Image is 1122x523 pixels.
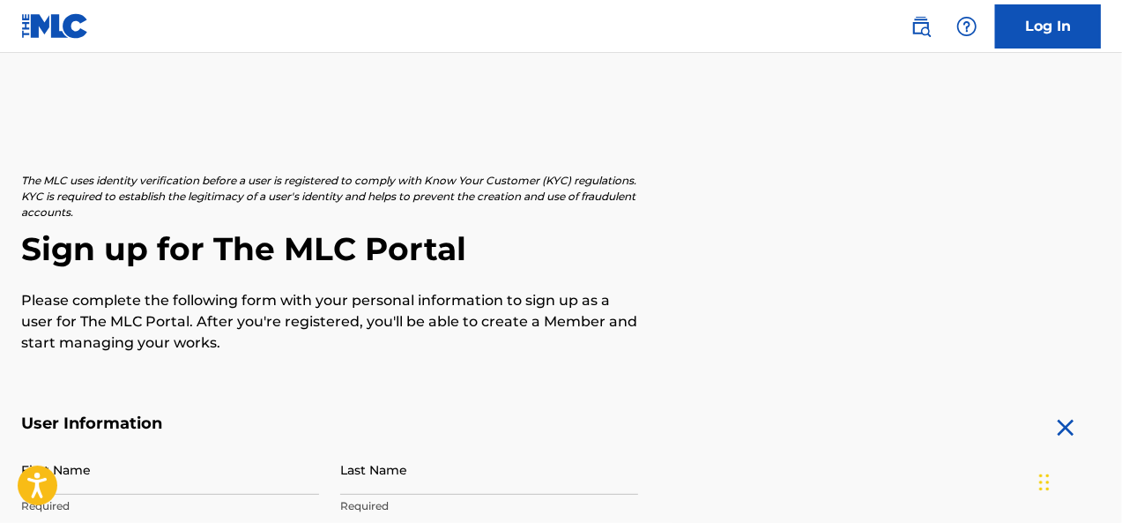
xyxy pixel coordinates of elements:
[1034,438,1122,523] iframe: Chat Widget
[1051,414,1080,442] img: close
[340,498,638,514] p: Required
[21,229,1101,269] h2: Sign up for The MLC Portal
[995,4,1101,49] a: Log In
[910,16,932,37] img: search
[21,13,89,39] img: MLC Logo
[956,16,977,37] img: help
[949,9,985,44] div: Help
[21,290,638,354] p: Please complete the following form with your personal information to sign up as a user for The ML...
[21,173,638,220] p: The MLC uses identity verification before a user is registered to comply with Know Your Customer ...
[1034,438,1122,523] div: Джаджи за чат
[21,498,319,514] p: Required
[903,9,939,44] a: Public Search
[21,414,638,434] h5: User Information
[1039,456,1050,509] div: Плъзни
